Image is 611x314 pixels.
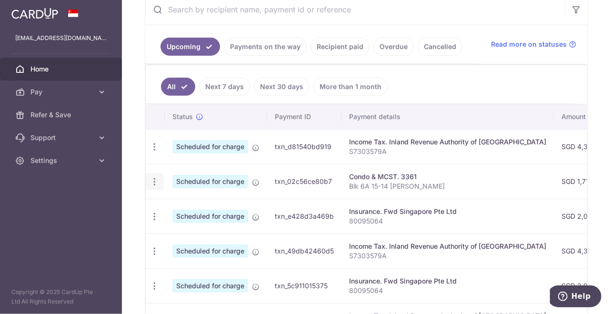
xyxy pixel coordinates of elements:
[15,33,107,43] p: [EMAIL_ADDRESS][DOMAIN_NAME]
[224,38,307,56] a: Payments on the way
[418,38,462,56] a: Cancelled
[491,40,567,49] span: Read more on statuses
[349,182,546,191] p: Blk 6A 15-14 [PERSON_NAME]
[349,276,546,286] div: Insurance. Fwd Singapore Pte Ltd
[349,137,546,147] div: Income Tax. Inland Revenue Authority of [GEOGRAPHIC_DATA]
[172,175,248,188] span: Scheduled for charge
[349,172,546,182] div: Condo & MCST. 3361
[267,164,341,199] td: txn_02c56ce80b7
[311,38,370,56] a: Recipient paid
[161,78,195,96] a: All
[172,140,248,153] span: Scheduled for charge
[30,87,93,97] span: Pay
[30,156,93,165] span: Settings
[30,133,93,142] span: Support
[30,64,93,74] span: Home
[254,78,310,96] a: Next 30 days
[160,38,220,56] a: Upcoming
[373,38,414,56] a: Overdue
[199,78,250,96] a: Next 7 days
[267,129,341,164] td: txn_d81540bd919
[267,233,341,268] td: txn_49db42460d5
[341,104,554,129] th: Payment details
[491,40,576,49] a: Read more on statuses
[349,207,546,216] div: Insurance. Fwd Singapore Pte Ltd
[172,279,248,293] span: Scheduled for charge
[561,112,586,122] span: Amount
[349,242,546,251] div: Income Tax. Inland Revenue Authority of [GEOGRAPHIC_DATA]
[172,244,248,258] span: Scheduled for charge
[313,78,388,96] a: More than 1 month
[267,104,341,129] th: Payment ID
[30,110,93,120] span: Refer & Save
[349,251,546,261] p: S7303579A
[349,216,546,226] p: 80095064
[267,199,341,233] td: txn_e428d3a469b
[349,147,546,156] p: S7303579A
[172,210,248,223] span: Scheduled for charge
[550,285,601,309] iframe: Opens a widget where you can find more information
[349,286,546,295] p: 80095064
[267,268,341,303] td: txn_5c911015375
[11,8,58,19] img: CardUp
[172,112,193,122] span: Status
